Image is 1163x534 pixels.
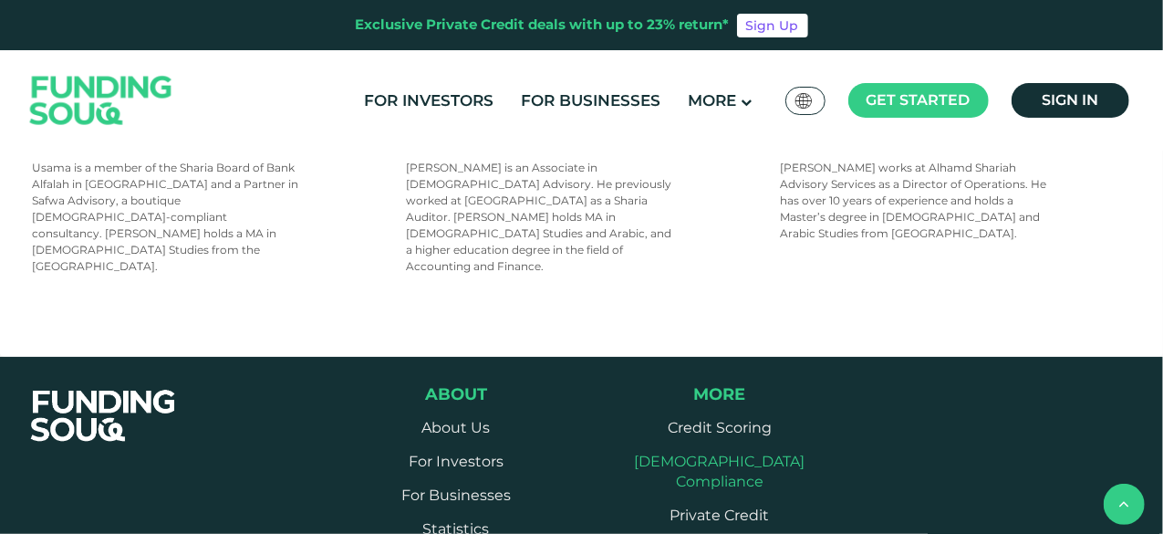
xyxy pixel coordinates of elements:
[409,453,504,470] a: For Investors
[401,487,511,504] a: For Businesses
[356,15,730,36] div: Exclusive Private Credit deals with up to 23% return*
[693,384,745,404] span: More
[32,160,299,275] p: Usama is a member of the Sharia Board of Bank Alfalah in [GEOGRAPHIC_DATA] and a Partner in Safwa...
[670,507,769,524] a: Private Credit
[1012,83,1129,118] a: Sign in
[737,14,808,37] a: Sign Up
[1104,484,1145,525] button: back
[634,453,805,490] a: [DEMOGRAPHIC_DATA] Compliance
[347,384,565,404] div: About
[406,160,673,275] p: [PERSON_NAME] is an Associate in [DEMOGRAPHIC_DATA] Advisory. He previously worked at [GEOGRAPHIC...
[359,86,498,116] a: For Investors
[421,419,490,436] a: About Us
[13,368,195,464] img: FooterLogo
[867,91,971,109] span: Get started
[516,86,665,116] a: For Businesses
[1042,91,1098,109] span: Sign in
[668,419,772,436] a: Credit Scoring
[12,55,191,147] img: Logo
[795,93,812,109] img: SA Flag
[780,160,1047,242] p: [PERSON_NAME] works at Alhamd Shariah Advisory Services as a Director of Operations. He has over ...
[688,91,736,110] span: More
